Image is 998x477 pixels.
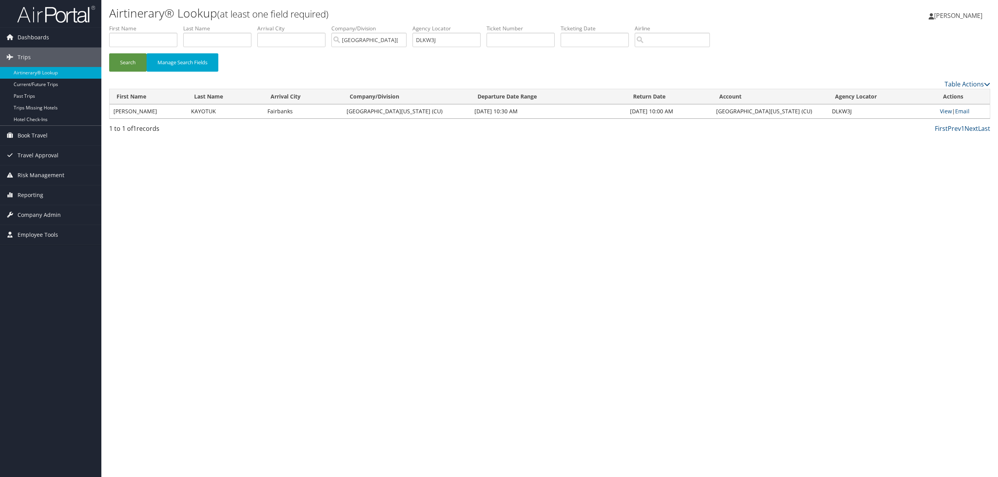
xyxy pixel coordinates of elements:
[147,53,218,72] button: Manage Search Fields
[978,124,990,133] a: Last
[257,25,331,32] label: Arrival City
[471,104,626,118] td: [DATE] 10:30 AM
[940,107,952,115] a: View
[264,104,343,118] td: Fairbanks
[961,124,964,133] a: 1
[18,225,58,245] span: Employee Tools
[109,25,183,32] label: First Name
[935,124,948,133] a: First
[343,89,471,104] th: Company/Division
[187,89,264,104] th: Last Name: activate to sort column ascending
[109,53,147,72] button: Search
[948,124,961,133] a: Prev
[187,104,264,118] td: KAYOTUK
[18,146,58,165] span: Travel Approval
[561,25,635,32] label: Ticketing Date
[626,89,712,104] th: Return Date: activate to sort column ascending
[17,5,95,23] img: airportal-logo.png
[828,89,936,104] th: Agency Locator: activate to sort column ascending
[934,11,982,20] span: [PERSON_NAME]
[264,89,343,104] th: Arrival City: activate to sort column descending
[964,124,978,133] a: Next
[183,25,257,32] label: Last Name
[18,205,61,225] span: Company Admin
[635,25,716,32] label: Airline
[18,185,43,205] span: Reporting
[936,89,990,104] th: Actions
[343,104,471,118] td: [GEOGRAPHIC_DATA][US_STATE] (CU)
[955,107,970,115] a: Email
[18,126,48,145] span: Book Travel
[945,80,990,88] a: Table Actions
[110,104,187,118] td: [PERSON_NAME]
[828,104,936,118] td: DLKW3J
[133,124,136,133] span: 1
[217,7,329,20] small: (at least one field required)
[712,89,828,104] th: Account: activate to sort column ascending
[471,89,626,104] th: Departure Date Range: activate to sort column ascending
[487,25,561,32] label: Ticket Number
[18,28,49,47] span: Dashboards
[109,124,321,137] div: 1 to 1 of records
[626,104,712,118] td: [DATE] 10:00 AM
[109,5,697,21] h1: Airtinerary® Lookup
[18,165,64,185] span: Risk Management
[929,4,990,27] a: [PERSON_NAME]
[331,25,412,32] label: Company/Division
[412,25,487,32] label: Agency Locator
[936,104,990,118] td: |
[712,104,828,118] td: [GEOGRAPHIC_DATA][US_STATE] (CU)
[110,89,187,104] th: First Name: activate to sort column ascending
[18,48,31,67] span: Trips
